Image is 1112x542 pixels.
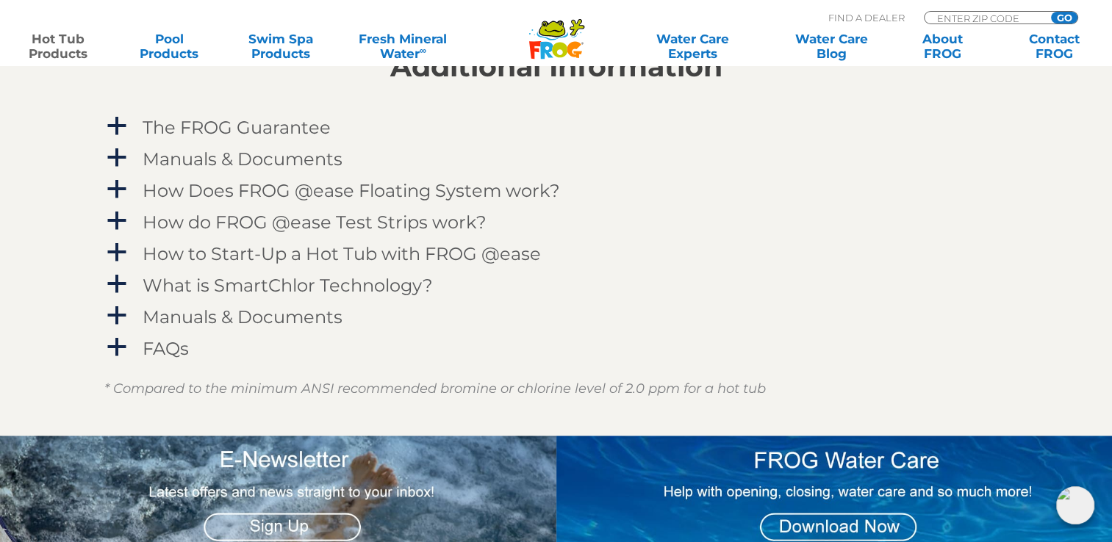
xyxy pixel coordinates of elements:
a: a Manuals & Documents [104,145,1008,173]
span: a [106,178,128,200]
a: Hot TubProducts [15,32,101,61]
h4: Manuals & Documents [143,149,342,169]
span: a [106,115,128,137]
span: a [106,210,128,232]
a: a How Does FROG @ease Floating System work? [104,177,1008,204]
a: ContactFROG [1011,32,1097,61]
span: a [106,336,128,358]
p: Find A Dealer [828,11,905,24]
h4: What is SmartChlor Technology? [143,275,433,295]
span: a [106,147,128,169]
h4: How to Start-Up a Hot Tub with FROG @ease [143,244,541,264]
img: openIcon [1056,486,1094,524]
span: a [106,305,128,327]
span: a [106,273,128,295]
a: PoolProducts [126,32,213,61]
em: * Compared to the minimum ANSI recommended bromine or chlorine level of 2.0 ppm for a hot tub [104,380,766,397]
h4: Manuals & Documents [143,307,342,327]
h4: FAQs [143,339,189,358]
a: Water CareBlog [788,32,875,61]
h2: Additional Information [104,51,1008,83]
a: Water CareExperts [623,32,763,61]
input: GO [1051,12,1077,24]
h4: How do FROG @ease Test Strips work? [143,212,487,232]
a: a What is SmartChlor Technology? [104,272,1008,299]
input: Zip Code Form [936,12,1035,24]
a: a How do FROG @ease Test Strips work? [104,209,1008,236]
a: a The FROG Guarantee [104,114,1008,141]
h4: The FROG Guarantee [143,118,331,137]
a: AboutFROG [900,32,986,61]
a: a FAQs [104,335,1008,362]
sup: ∞ [420,45,426,56]
span: a [106,242,128,264]
a: a How to Start-Up a Hot Tub with FROG @ease [104,240,1008,267]
a: Swim SpaProducts [237,32,324,61]
h4: How Does FROG @ease Floating System work? [143,181,560,200]
a: Fresh MineralWater∞ [349,32,457,61]
a: a Manuals & Documents [104,303,1008,330]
